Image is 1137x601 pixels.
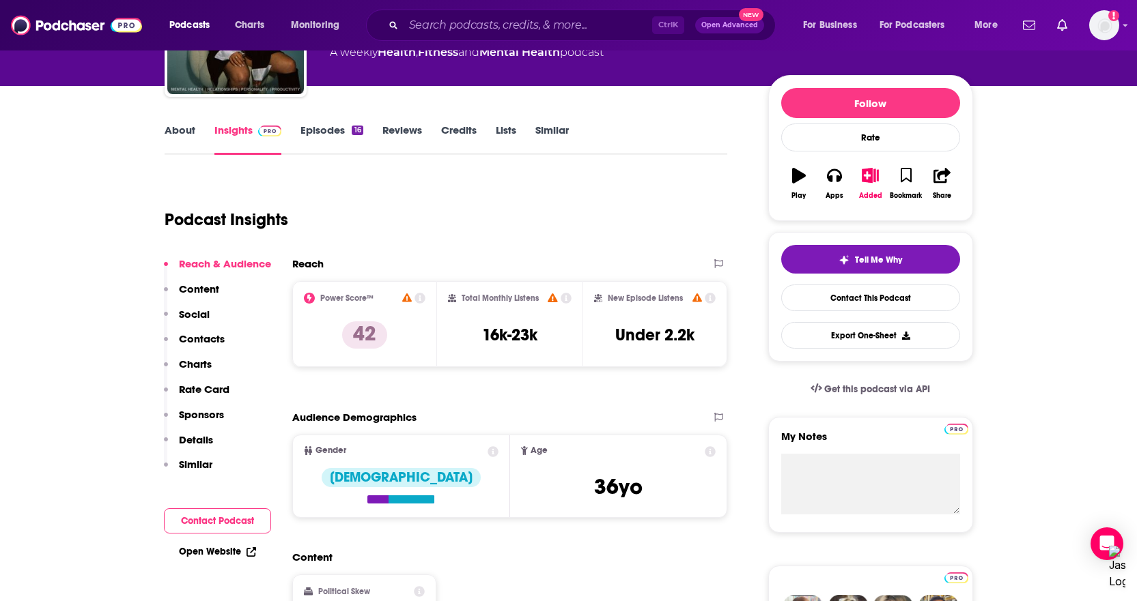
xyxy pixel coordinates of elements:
[781,123,960,151] div: Rate
[859,192,882,200] div: Added
[164,433,213,458] button: Details
[164,308,210,333] button: Social
[179,433,213,446] p: Details
[462,293,539,303] h2: Total Monthly Listens
[164,257,271,282] button: Reach & Audience
[441,123,477,155] a: Credits
[179,546,256,557] a: Open Website
[235,16,264,35] span: Charts
[1089,10,1119,40] span: Logged in as RebRoz5
[826,192,843,200] div: Apps
[800,372,942,406] a: Get this podcast via API
[974,16,998,35] span: More
[342,321,387,349] p: 42
[179,308,210,321] p: Social
[695,17,764,33] button: Open AdvancedNew
[1089,10,1119,40] button: Show profile menu
[965,14,1015,36] button: open menu
[382,123,422,155] a: Reviews
[944,572,968,583] img: Podchaser Pro
[322,468,481,487] div: [DEMOGRAPHIC_DATA]
[179,383,229,396] p: Rate Card
[890,192,922,200] div: Bookmark
[739,8,763,21] span: New
[292,257,324,270] h2: Reach
[179,257,271,270] p: Reach & Audience
[803,16,857,35] span: For Business
[852,159,888,208] button: Added
[781,284,960,311] a: Contact This Podcast
[531,446,548,455] span: Age
[165,209,288,230] h1: Podcast Insights
[791,192,806,200] div: Play
[164,458,212,483] button: Similar
[300,123,363,155] a: Episodes16
[169,16,210,35] span: Podcasts
[888,159,924,208] button: Bookmark
[855,254,902,265] span: Tell Me Why
[292,411,417,424] h2: Audience Demographics
[179,458,212,471] p: Similar
[315,446,346,455] span: Gender
[479,46,560,59] a: Mental Health
[281,14,357,36] button: open menu
[292,551,717,563] h2: Content
[1089,10,1119,40] img: User Profile
[418,46,458,59] a: Fitness
[164,383,229,408] button: Rate Card
[781,88,960,118] button: Follow
[535,123,569,155] a: Similar
[164,332,225,357] button: Contacts
[160,14,227,36] button: open menu
[652,16,684,34] span: Ctrl K
[258,126,282,136] img: Podchaser Pro
[924,159,959,208] button: Share
[416,46,418,59] span: ,
[352,126,363,135] div: 16
[944,422,968,435] a: Pro website
[378,46,416,59] a: Health
[164,408,224,433] button: Sponsors
[165,123,195,155] a: About
[944,424,968,435] img: Podchaser Pro
[781,159,817,208] button: Play
[615,325,694,345] h3: Under 2.2k
[781,430,960,454] label: My Notes
[318,587,370,596] h2: Political Skew
[458,46,479,59] span: and
[871,14,965,36] button: open menu
[1052,14,1073,37] a: Show notifications dropdown
[944,570,968,583] a: Pro website
[179,408,224,421] p: Sponsors
[794,14,874,36] button: open menu
[214,123,282,155] a: InsightsPodchaser Pro
[594,473,643,500] span: 36 yo
[880,16,945,35] span: For Podcasters
[817,159,852,208] button: Apps
[608,293,683,303] h2: New Episode Listens
[164,282,219,308] button: Content
[933,192,951,200] div: Share
[179,282,219,295] p: Content
[1108,10,1119,21] svg: Add a profile image
[404,14,652,36] input: Search podcasts, credits, & more...
[291,16,339,35] span: Monitoring
[164,508,271,533] button: Contact Podcast
[482,325,537,345] h3: 16k-23k
[824,383,930,395] span: Get this podcast via API
[701,22,758,29] span: Open Advanced
[320,293,374,303] h2: Power Score™
[1091,527,1123,560] div: Open Intercom Messenger
[839,254,850,265] img: tell me why sparkle
[496,123,516,155] a: Lists
[379,10,789,41] div: Search podcasts, credits, & more...
[781,322,960,349] button: Export One-Sheet
[164,357,212,383] button: Charts
[179,357,212,370] p: Charts
[11,12,142,38] img: Podchaser - Follow, Share and Rate Podcasts
[226,14,272,36] a: Charts
[1017,14,1041,37] a: Show notifications dropdown
[330,44,604,61] div: A weekly podcast
[781,245,960,274] button: tell me why sparkleTell Me Why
